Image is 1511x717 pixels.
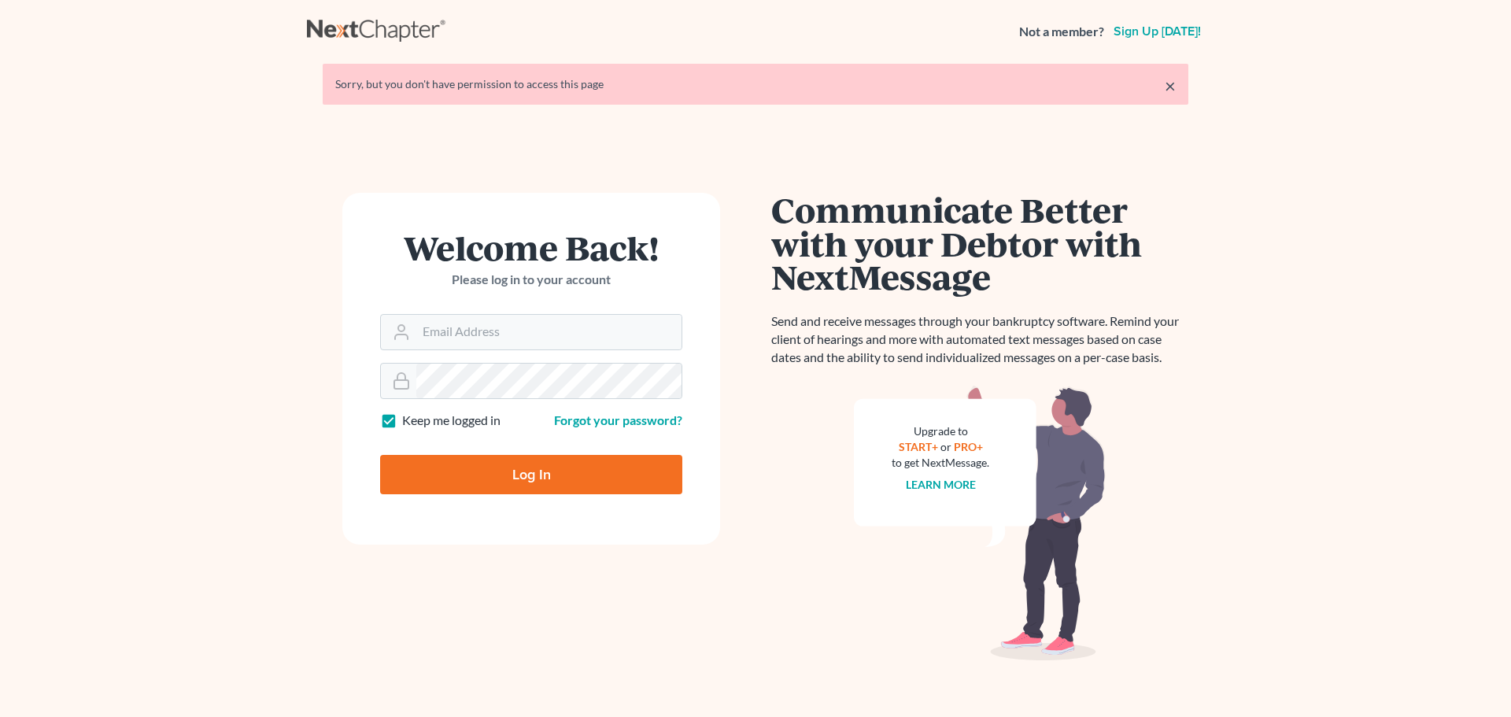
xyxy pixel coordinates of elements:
img: nextmessage_bg-59042aed3d76b12b5cd301f8e5b87938c9018125f34e5fa2b7a6b67550977c72.svg [854,386,1106,661]
label: Keep me logged in [402,412,501,430]
input: Email Address [416,315,682,349]
h1: Communicate Better with your Debtor with NextMessage [771,193,1188,294]
a: Forgot your password? [554,412,682,427]
a: Sign up [DATE]! [1110,25,1204,38]
h1: Welcome Back! [380,231,682,264]
input: Log In [380,455,682,494]
p: Send and receive messages through your bankruptcy software. Remind your client of hearings and mo... [771,312,1188,367]
div: Sorry, but you don't have permission to access this page [335,76,1176,92]
a: × [1165,76,1176,95]
div: Upgrade to [892,423,989,439]
p: Please log in to your account [380,271,682,289]
strong: Not a member? [1019,23,1104,41]
div: to get NextMessage. [892,455,989,471]
a: Learn more [906,478,976,491]
a: PRO+ [954,440,983,453]
span: or [940,440,951,453]
a: START+ [899,440,938,453]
